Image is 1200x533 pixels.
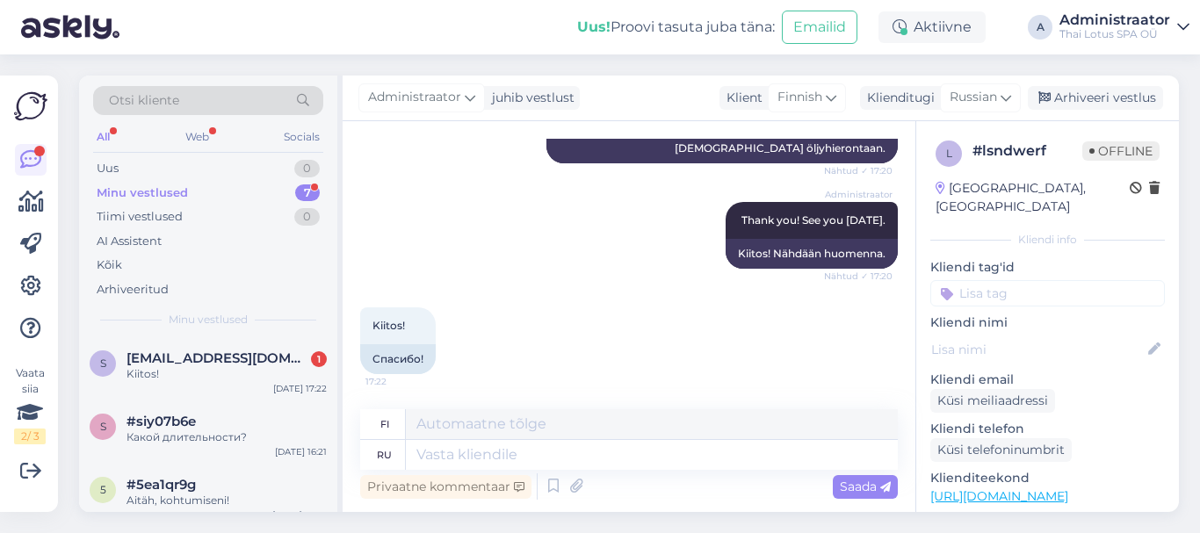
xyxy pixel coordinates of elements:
div: Tiimi vestlused [97,208,183,226]
span: #5ea1qr9g [127,477,196,493]
input: Lisa tag [930,280,1165,306]
div: Küsi meiliaadressi [930,389,1055,413]
div: [DATE] 16:21 [275,445,327,458]
div: Kiitos! Nähdään huomenna. [726,239,898,269]
div: # lsndwerf [972,140,1082,162]
div: Thai Lotus SPA OÜ [1059,27,1170,41]
div: fi [380,409,389,439]
span: Administraator [368,88,461,107]
span: 5 [100,483,106,496]
span: Offline [1082,141,1160,161]
div: juhib vestlust [485,89,575,107]
div: Socials [280,126,323,148]
div: All [93,126,113,148]
div: Aktiivne [878,11,986,43]
div: [DATE] 17:22 [273,382,327,395]
p: Kliendi telefon [930,420,1165,438]
p: Klienditeekond [930,469,1165,487]
span: Finnish [777,88,822,107]
div: Privaatne kommentaar [360,475,531,499]
span: Russian [950,88,997,107]
span: s [100,420,106,433]
a: AdministraatorThai Lotus SPA OÜ [1059,13,1189,41]
button: Emailid [782,11,857,44]
span: #siy07b6e [127,414,196,429]
div: Uus [97,160,119,177]
span: l [946,147,952,160]
span: 17:22 [365,375,431,388]
p: Kliendi nimi [930,313,1165,332]
div: Klient [719,89,763,107]
div: Olet varannut ajan 03.10 klo 19:45 60 minuutin [DEMOGRAPHIC_DATA] öljyhierontaan. [546,118,898,163]
span: satu.pohjonen1@elisanet.fi [127,350,309,366]
span: Administraator [825,188,893,201]
div: Klienditugi [860,89,935,107]
div: 1 [311,351,327,367]
div: 0 [294,208,320,226]
span: Nähtud ✓ 17:20 [824,164,893,177]
div: Спасибо! [360,344,436,374]
p: Kliendi email [930,371,1165,389]
div: Proovi tasuta juba täna: [577,17,775,38]
span: Thank you! See you [DATE]. [741,213,886,227]
div: Aitäh, kohtumiseni! [127,493,327,508]
div: Kõik [97,256,122,274]
div: Kiitos! [127,366,327,382]
div: AI Assistent [97,233,162,250]
a: [URL][DOMAIN_NAME] [930,488,1068,504]
div: Kliendi info [930,232,1165,248]
input: Lisa nimi [931,340,1145,359]
div: Minu vestlused [97,184,188,202]
div: Administraator [1059,13,1170,27]
span: Otsi kliente [109,91,179,110]
p: Vaata edasi ... [930,511,1165,527]
div: Küsi telefoninumbrit [930,438,1072,462]
span: Minu vestlused [169,312,248,328]
span: Saada [840,479,891,494]
div: ru [377,440,392,470]
b: Uus! [577,18,611,35]
span: Nähtud ✓ 17:20 [824,270,893,283]
div: 0 [294,160,320,177]
div: [GEOGRAPHIC_DATA], [GEOGRAPHIC_DATA] [936,179,1130,216]
p: Kliendi tag'id [930,258,1165,277]
div: Какой длительности? [127,429,327,445]
div: [DATE] 16:08 [272,508,327,522]
div: Arhiveeritud [97,281,169,299]
div: A [1028,15,1052,40]
img: Askly Logo [14,90,47,123]
div: 2 / 3 [14,429,46,444]
div: Vaata siia [14,365,46,444]
span: s [100,357,106,370]
div: Web [182,126,213,148]
div: 7 [295,184,320,202]
span: Kiitos! [372,319,405,332]
div: Arhiveeri vestlus [1028,86,1163,110]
